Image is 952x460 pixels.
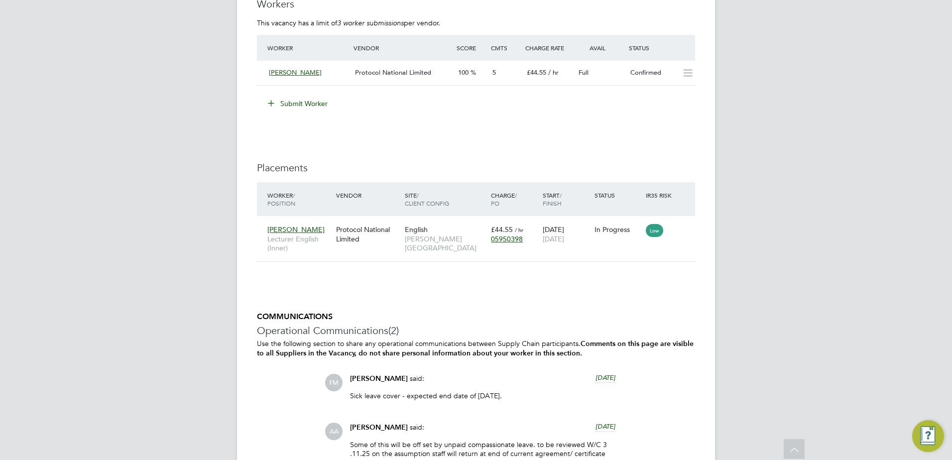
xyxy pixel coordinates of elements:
[492,68,496,77] span: 5
[350,391,615,400] p: Sick leave cover - expected end date of [DATE].
[646,224,663,237] span: Low
[491,191,517,207] span: / PO
[491,234,523,243] span: 05950398
[402,186,488,212] div: Site
[267,225,325,234] span: [PERSON_NAME]
[267,191,295,207] span: / Position
[515,226,523,233] span: / hr
[257,324,695,337] h3: Operational Communications
[595,373,615,382] span: [DATE]
[543,191,562,207] span: / Finish
[350,374,408,383] span: [PERSON_NAME]
[261,96,336,112] button: Submit Worker
[595,225,641,234] div: In Progress
[350,423,408,432] span: [PERSON_NAME]
[257,161,695,174] h3: Placements
[592,186,644,204] div: Status
[267,234,331,252] span: Lecturer English (Inner)
[405,234,486,252] span: [PERSON_NAME][GEOGRAPHIC_DATA]
[257,312,695,322] h5: COMMUNICATIONS
[265,186,334,212] div: Worker
[410,374,424,383] span: said:
[410,423,424,432] span: said:
[337,18,404,27] em: 3 worker submissions
[643,186,678,204] div: IR35 Risk
[269,68,322,77] span: [PERSON_NAME]
[257,339,695,358] p: Use the following section to share any operational communications between Supply Chain participants.
[351,39,454,57] div: Vendor
[540,186,592,212] div: Start
[548,68,559,77] span: / hr
[257,18,695,27] p: This vacancy has a limit of per vendor.
[355,68,431,77] span: Protocol National Limited
[265,39,351,57] div: Worker
[523,39,575,57] div: Charge Rate
[334,186,402,204] div: Vendor
[454,39,488,57] div: Score
[575,39,626,57] div: Avail
[491,225,513,234] span: £44.55
[350,440,615,458] p: Some of this will be off set by unpaid compassionate leave. to be reviewed W/C 3 .11.25 on the as...
[540,220,592,248] div: [DATE]
[543,234,564,243] span: [DATE]
[388,324,399,337] span: (2)
[488,39,523,57] div: Cmts
[265,220,695,228] a: [PERSON_NAME]Lecturer English (Inner)Protocol National LimitedEnglish[PERSON_NAME][GEOGRAPHIC_DAT...
[579,68,589,77] span: Full
[334,220,402,248] div: Protocol National Limited
[325,423,343,440] span: AA
[626,65,678,81] div: Confirmed
[527,68,546,77] span: £44.55
[405,225,428,234] span: English
[405,191,449,207] span: / Client Config
[257,340,694,357] b: Comments on this page are visible to all Suppliers in the Vacancy, do not share personal informat...
[325,374,343,391] span: FM
[488,186,540,212] div: Charge
[458,68,469,77] span: 100
[912,420,944,452] button: Engage Resource Center
[595,422,615,431] span: [DATE]
[626,39,695,57] div: Status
